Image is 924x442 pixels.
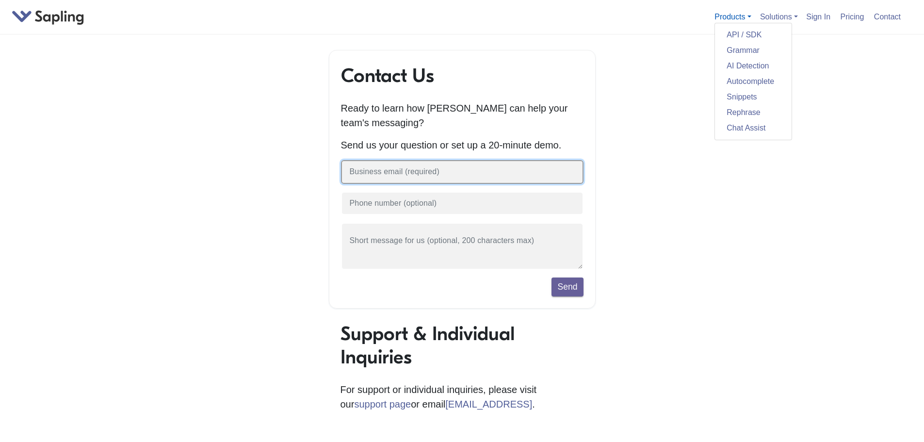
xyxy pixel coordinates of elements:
[715,43,792,58] a: Grammar
[714,13,751,21] a: Products
[715,120,792,136] a: Chat Assist
[870,9,905,25] a: Contact
[715,105,792,120] a: Rephrase
[341,101,584,130] p: Ready to learn how [PERSON_NAME] can help your team's messaging?
[551,278,583,296] button: Send
[445,399,532,409] a: [EMAIL_ADDRESS]
[341,192,584,215] input: Phone number (optional)
[715,58,792,74] a: AI Detection
[340,382,584,411] p: For support or individual inquiries, please visit our or email .
[341,64,584,87] h1: Contact Us
[715,74,792,89] a: Autocomplete
[714,23,792,140] div: Products
[715,27,792,43] a: API / SDK
[354,399,411,409] a: support page
[341,138,584,152] p: Send us your question or set up a 20-minute demo.
[760,13,798,21] a: Solutions
[341,160,584,184] input: Business email (required)
[715,89,792,105] a: Snippets
[837,9,868,25] a: Pricing
[802,9,834,25] a: Sign In
[340,322,584,369] h1: Support & Individual Inquiries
